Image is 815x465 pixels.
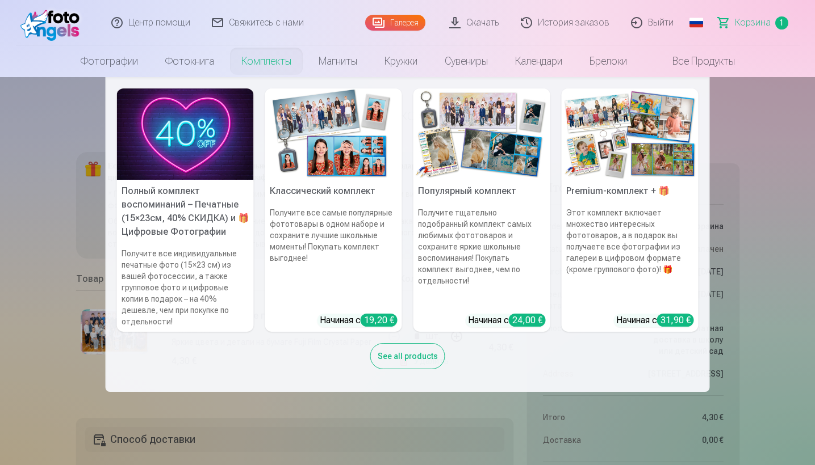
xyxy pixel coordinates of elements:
[562,180,699,202] h5: Premium-комплект + 🎁
[413,180,550,202] h5: Популярный комплект
[117,88,254,332] a: Полный комплект воспоминаний – Печатные (15×23см, 40% СКИДКА) и 🎁 Цифровые ФотографииПолный компл...
[371,45,431,77] a: Кружки
[413,202,550,309] h6: Получите тщательно подобранный комплект самых любимых фототоваров и сохраните яркие школьные восп...
[117,88,254,180] img: Полный комплект воспоминаний – Печатные (15×23см, 40% СКИДКА) и 🎁 Цифровые Фотографии
[265,88,402,332] a: Классический комплектКлассический комплектПолучите все самые популярные фототовары в одном наборе...
[265,202,402,309] h6: Получите все самые популярные фототовары в одном наборе и сохраните лучшие школьные моменты! Поку...
[562,202,699,309] h6: Этот комплект включает множество интересных фототоваров, а в подарок вы получаете все фотографии ...
[265,88,402,180] img: Классический комплект
[641,45,749,77] a: Все продукты
[152,45,228,77] a: Фотокнига
[775,16,788,29] span: 1
[361,314,398,327] div: 19,20 €
[117,180,254,243] h5: Полный комплект воспоминаний – Печатные (15×23см, 40% СКИДКА) и 🎁 Цифровые Фотографии
[431,45,501,77] a: Сувениры
[305,45,371,77] a: Магниты
[228,45,305,77] a: Комплекты
[576,45,641,77] a: Брелоки
[117,243,254,332] h6: Получите все индивидуальные печатные фото (15×23 см) из вашей фотосессии, а также групповое фото ...
[735,16,771,29] span: Корзина
[265,180,402,202] h5: Классический комплект
[370,349,445,361] a: See all products
[562,88,699,180] img: Premium-комплект + 🎁
[509,314,546,327] div: 24,00 €
[413,88,550,332] a: Популярный комплектПопулярный комплектПолучите тщательно подобранный комплект самых любимых фотот...
[320,314,398,327] div: Начиная с
[365,15,425,31] a: Галерея
[657,314,694,327] div: 31,90 €
[67,45,152,77] a: Фотографии
[370,343,445,369] div: See all products
[501,45,576,77] a: Календари
[413,88,550,180] img: Популярный комплект
[20,5,86,41] img: /fa1
[562,88,699,332] a: Premium-комплект + 🎁 Premium-комплект + 🎁Этот комплект включает множество интересных фототоваров,...
[468,314,546,327] div: Начиная с
[616,314,694,327] div: Начиная с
